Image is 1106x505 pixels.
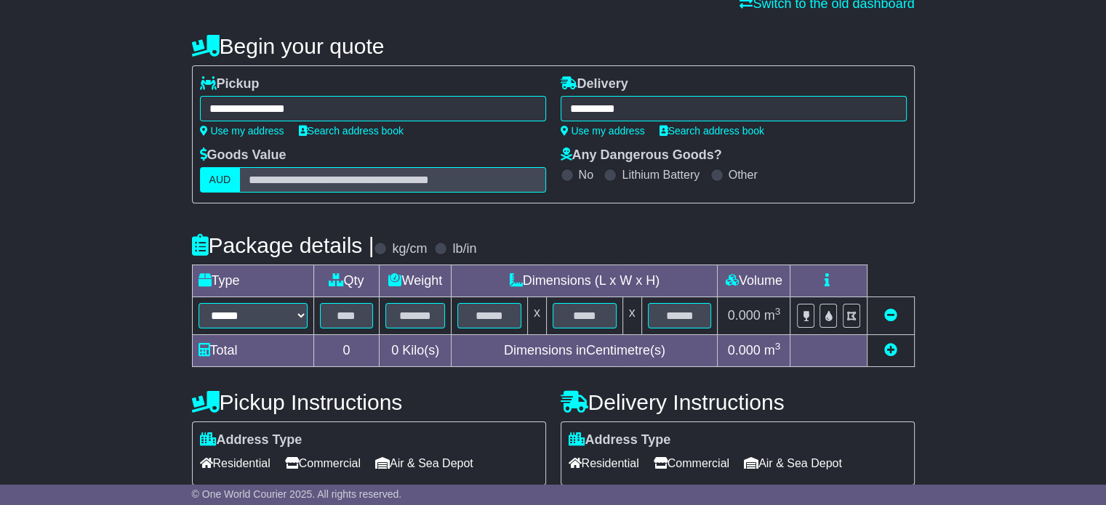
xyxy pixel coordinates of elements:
[452,265,718,297] td: Dimensions (L x W x H)
[884,343,897,357] a: Add new item
[452,335,718,367] td: Dimensions in Centimetre(s)
[299,125,404,137] a: Search address book
[200,148,286,163] label: Goods Value
[729,168,758,182] label: Other
[622,297,641,335] td: x
[452,241,476,257] label: lb/in
[527,297,546,335] td: x
[764,308,781,323] span: m
[192,335,313,367] td: Total
[285,452,361,474] span: Commercial
[728,308,761,323] span: 0.000
[728,343,761,357] span: 0.000
[569,452,639,474] span: Residential
[192,265,313,297] td: Type
[313,265,380,297] td: Qty
[200,125,284,137] a: Use my address
[775,341,781,352] sup: 3
[654,452,729,474] span: Commercial
[313,335,380,367] td: 0
[561,76,628,92] label: Delivery
[200,167,241,193] label: AUD
[192,34,915,58] h4: Begin your quote
[192,488,402,500] span: © One World Courier 2025. All rights reserved.
[192,390,546,414] h4: Pickup Instructions
[375,452,473,474] span: Air & Sea Depot
[660,125,764,137] a: Search address book
[884,308,897,323] a: Remove this item
[391,343,398,357] span: 0
[622,168,700,182] label: Lithium Battery
[380,335,452,367] td: Kilo(s)
[200,76,260,92] label: Pickup
[744,452,842,474] span: Air & Sea Depot
[569,432,671,448] label: Address Type
[380,265,452,297] td: Weight
[764,343,781,357] span: m
[200,452,271,474] span: Residential
[200,432,302,448] label: Address Type
[718,265,790,297] td: Volume
[579,168,593,182] label: No
[561,390,915,414] h4: Delivery Instructions
[775,306,781,317] sup: 3
[561,125,645,137] a: Use my address
[561,148,722,163] label: Any Dangerous Goods?
[192,233,374,257] h4: Package details |
[392,241,427,257] label: kg/cm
